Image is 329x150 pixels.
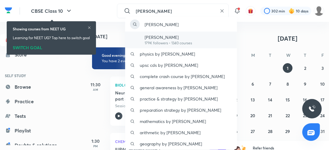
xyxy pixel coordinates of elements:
[125,17,237,32] a: [PERSON_NAME]
[140,62,198,68] p: upsc cds by [PERSON_NAME]
[125,104,237,116] a: preparation strategy by [PERSON_NAME]
[125,71,237,82] a: complete crash course by [PERSON_NAME]
[125,82,237,93] a: general awareness by [PERSON_NAME]
[140,96,218,102] p: practice & strategy by [PERSON_NAME]
[125,138,237,149] a: geography by [PERSON_NAME]
[125,48,237,60] a: physics by [PERSON_NAME]
[145,34,192,40] p: [PERSON_NAME]
[125,60,237,71] a: upsc cds by [PERSON_NAME]
[125,93,237,104] a: practice & strategy by [PERSON_NAME]
[140,141,202,147] p: geography by [PERSON_NAME]
[140,84,218,91] p: general awareness by [PERSON_NAME]
[130,34,140,44] img: Avatar
[140,51,195,57] p: physics by [PERSON_NAME]
[13,43,90,50] div: SWITCH GOAL
[145,21,179,28] p: [PERSON_NAME]
[13,35,90,41] p: Learning for NEET UG? Tap here to switch goal
[140,107,221,113] p: preparation strategy by [PERSON_NAME]
[145,40,192,46] p: 179K followers • 1340 courses
[125,127,237,138] a: arithmetic by [PERSON_NAME]
[125,32,237,48] a: Avatar[PERSON_NAME]179K followers • 1340 courses
[140,129,200,136] p: arithmetic by [PERSON_NAME]
[125,116,237,127] a: mathematics by [PERSON_NAME]
[140,118,206,124] p: mathematics by [PERSON_NAME]
[140,73,225,80] p: complete crash course by [PERSON_NAME]
[308,105,316,112] img: ttu
[13,26,66,32] h6: Showing courses from NEET UG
